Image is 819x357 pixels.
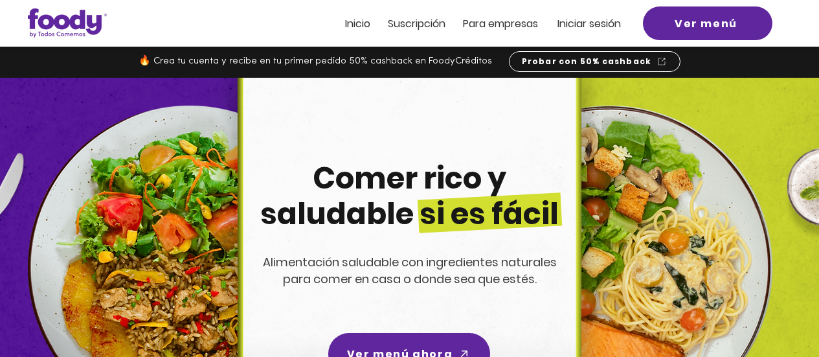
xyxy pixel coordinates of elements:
[463,18,538,29] a: Para empresas
[675,16,737,32] span: Ver menú
[463,16,475,31] span: Pa
[263,254,557,287] span: Alimentación saludable con ingredientes naturales para comer en casa o donde sea que estés.
[643,6,772,40] a: Ver menú
[522,56,652,67] span: Probar con 50% cashback
[28,8,107,38] img: Logo_Foody V2.0.0 (3).png
[509,51,680,72] a: Probar con 50% cashback
[388,16,445,31] span: Suscripción
[557,16,621,31] span: Iniciar sesión
[557,18,621,29] a: Iniciar sesión
[345,16,370,31] span: Inicio
[388,18,445,29] a: Suscripción
[345,18,370,29] a: Inicio
[139,56,492,66] span: 🔥 Crea tu cuenta y recibe en tu primer pedido 50% cashback en FoodyCréditos
[260,157,559,235] span: Comer rico y saludable si es fácil
[475,16,538,31] span: ra empresas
